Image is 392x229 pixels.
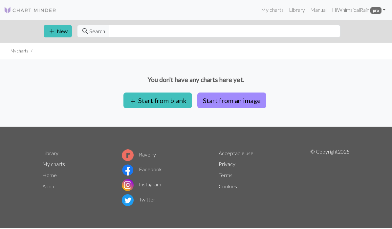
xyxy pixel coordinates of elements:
img: Instagram logo [122,179,134,191]
img: Facebook logo [122,164,134,176]
a: Library [42,150,58,156]
a: Facebook [122,166,162,172]
a: Cookies [219,183,237,189]
img: Twitter logo [122,194,134,206]
a: Terms [219,172,232,178]
a: Library [286,3,308,16]
a: About [42,183,56,189]
img: Logo [4,6,56,14]
span: search [81,27,89,36]
button: New [44,25,72,37]
a: Manual [308,3,329,16]
span: pro [370,7,381,14]
img: Ravelry logo [122,149,134,161]
button: Start from an image [197,93,266,108]
a: Home [42,172,57,178]
a: HiWhimsicalRain pro [329,3,388,16]
a: Instagram [122,181,161,187]
a: My charts [258,3,286,16]
li: My charts [11,48,28,54]
a: Acceptable use [219,150,253,156]
a: Start from an image [195,96,269,103]
p: © Copyright 2025 [310,148,350,207]
span: add [48,27,56,36]
span: add [129,97,137,106]
a: Privacy [219,161,235,167]
span: Search [89,27,105,35]
a: Ravelry [122,151,156,157]
a: Twitter [122,196,155,202]
button: Start from blank [123,93,192,108]
a: My charts [42,161,65,167]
